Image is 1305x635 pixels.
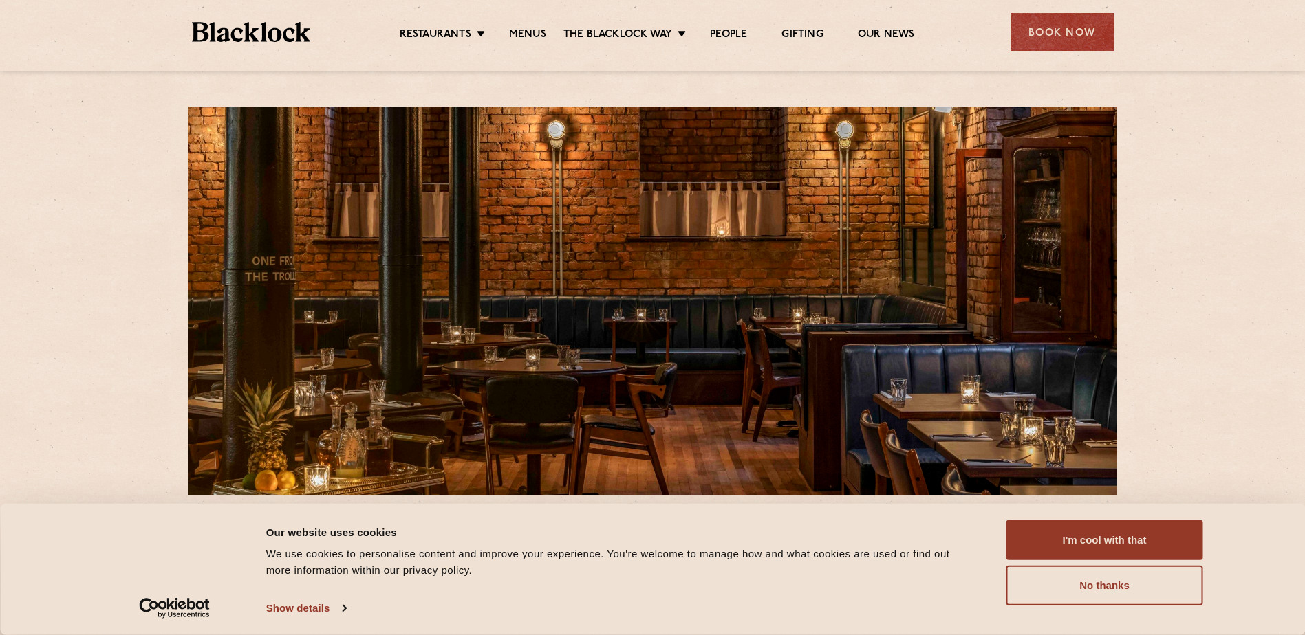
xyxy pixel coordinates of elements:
[192,22,311,42] img: BL_Textured_Logo-footer-cropped.svg
[509,28,546,43] a: Menus
[400,28,471,43] a: Restaurants
[858,28,915,43] a: Our News
[114,598,235,619] a: Usercentrics Cookiebot - opens in a new window
[266,546,975,579] div: We use cookies to personalise content and improve your experience. You're welcome to manage how a...
[710,28,747,43] a: People
[781,28,823,43] a: Gifting
[266,598,346,619] a: Show details
[563,28,672,43] a: The Blacklock Way
[1011,13,1114,51] div: Book Now
[1006,566,1203,605] button: No thanks
[266,524,975,540] div: Our website uses cookies
[1006,520,1203,560] button: I'm cool with that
